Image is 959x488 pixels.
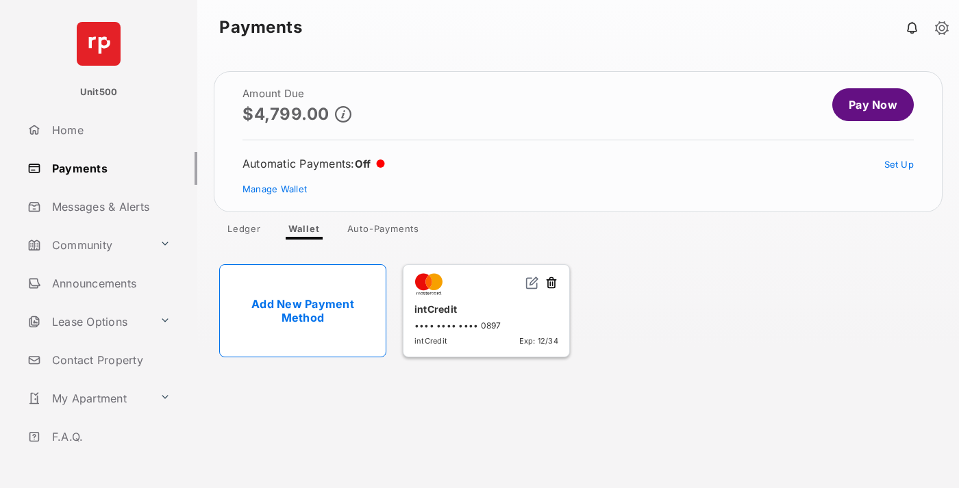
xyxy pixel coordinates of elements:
a: Payments [22,152,197,185]
span: Exp: 12/34 [519,336,558,346]
a: Ledger [216,223,272,240]
img: svg+xml;base64,PHN2ZyB2aWV3Qm94PSIwIDAgMjQgMjQiIHdpZHRoPSIxNiIgaGVpZ2h0PSIxNiIgZmlsbD0ibm9uZSIgeG... [525,276,539,290]
div: •••• •••• •••• 0897 [414,320,558,331]
a: Auto-Payments [336,223,430,240]
p: $4,799.00 [242,105,329,123]
a: Manage Wallet [242,183,307,194]
a: Set Up [884,159,914,170]
img: svg+xml;base64,PHN2ZyB4bWxucz0iaHR0cDovL3d3dy53My5vcmcvMjAwMC9zdmciIHdpZHRoPSI2NCIgaGVpZ2h0PSI2NC... [77,22,121,66]
a: Community [22,229,154,261]
h2: Amount Due [242,88,351,99]
p: Unit500 [80,86,118,99]
a: Messages & Alerts [22,190,197,223]
a: Add New Payment Method [219,264,386,357]
a: My Apartment [22,382,154,415]
a: Announcements [22,267,197,300]
a: Lease Options [22,305,154,338]
div: Automatic Payments : [242,157,385,170]
div: intCredit [414,298,558,320]
a: F.A.Q. [22,420,197,453]
a: Wallet [277,223,331,240]
span: intCredit [414,336,447,346]
strong: Payments [219,19,302,36]
a: Contact Property [22,344,197,376]
span: Off [355,157,371,170]
a: Home [22,114,197,146]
